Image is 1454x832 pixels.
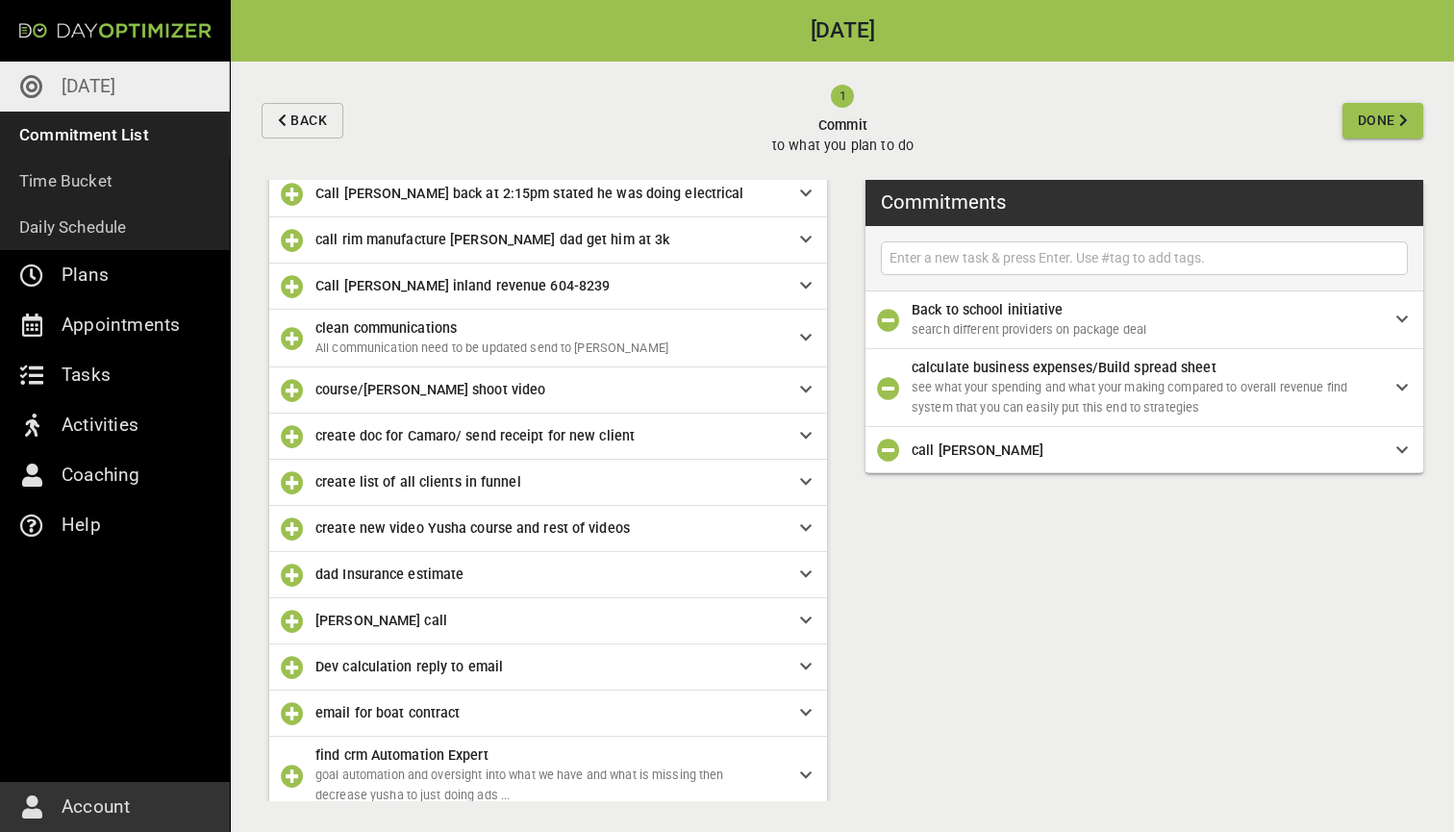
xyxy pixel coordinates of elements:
span: create new video Yusha course and rest of videos [315,520,630,536]
p: Tasks [62,360,111,391]
span: Commit [772,115,914,136]
span: clean communications [315,320,457,336]
div: Call [PERSON_NAME] inland revenue 604-8239 [269,264,827,310]
span: calculate business expenses/Build spread sheet [912,360,1216,375]
span: Back to school initiative [912,302,1064,317]
div: [PERSON_NAME] call [269,598,827,644]
span: Done [1358,109,1395,133]
div: Back to school initiativesearch different providers on package deal [865,291,1423,349]
p: Coaching [62,460,140,491]
p: [DATE] [62,71,115,102]
span: course/[PERSON_NAME] shoot video [315,382,545,397]
span: email for boat contract [315,705,460,720]
span: call [PERSON_NAME] [912,442,1043,458]
div: email for boat contract [269,691,827,737]
span: see what your spending and what your making compared to overall revenue find system that you can ... [912,380,1347,415]
div: call rim manufacture [PERSON_NAME] dad get him at 3k [269,217,827,264]
p: Account [62,792,130,822]
h3: Commitments [881,188,1006,216]
span: Dev calculation reply to email [315,659,503,674]
input: Enter a new task & press Enter. Use #tag to add tags. [886,246,1403,270]
img: Day Optimizer [19,23,212,38]
p: Appointments [62,310,180,340]
div: create doc for Camaro/ send receipt for new client [269,414,827,460]
span: dad Insurance estimate [315,567,464,582]
div: Call [PERSON_NAME] back at 2:15pm stated he was doing electrical [269,171,827,217]
span: search different providers on package deal [912,322,1146,337]
p: to what you plan to do [772,136,914,156]
span: call rim manufacture [PERSON_NAME] dad get him at 3k [315,232,669,247]
span: find crm Automation Expert [315,747,489,763]
span: Call [PERSON_NAME] inland revenue 604-8239 [315,278,610,293]
button: Committo what you plan to do [351,62,1335,180]
div: call [PERSON_NAME] [865,427,1423,473]
span: Call [PERSON_NAME] back at 2:15pm stated he was doing electrical [315,186,744,201]
span: create list of all clients in funnel [315,474,521,490]
div: find crm Automation Expertgoal automation and oversight into what we have and what is missing the... [269,737,827,815]
p: Activities [62,410,138,441]
span: [PERSON_NAME] call [315,613,447,628]
p: Help [62,510,101,541]
span: Back [290,109,327,133]
p: Plans [62,260,109,290]
span: goal automation and oversight into what we have and what is missing then decrease yusha to just d... [315,768,724,802]
div: course/[PERSON_NAME] shoot video [269,367,827,414]
div: dad Insurance estimate [269,552,827,598]
div: create list of all clients in funnel [269,460,827,506]
h2: [DATE] [231,20,1454,42]
button: Done [1342,103,1423,139]
div: create new video Yusha course and rest of videos [269,506,827,552]
div: clean communicationsAll communication need to be updated send to [PERSON_NAME] [269,310,827,367]
p: Daily Schedule [19,214,127,240]
span: All communication need to be updated send to [PERSON_NAME] [315,340,668,355]
div: Dev calculation reply to email [269,644,827,691]
button: Back [262,103,343,139]
span: create doc for Camaro/ send receipt for new client [315,428,635,443]
p: Time Bucket [19,167,113,194]
div: calculate business expenses/Build spread sheetsee what your spending and what your making compare... [865,349,1423,427]
text: 1 [840,88,846,103]
p: Commitment List [19,121,149,148]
